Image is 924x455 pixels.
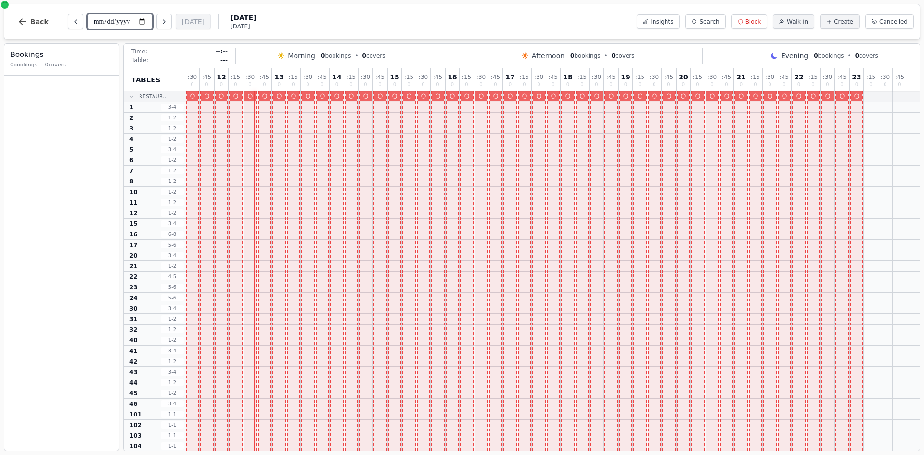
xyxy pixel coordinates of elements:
[129,125,133,132] span: 3
[161,241,184,248] span: 5 - 6
[161,337,184,344] span: 1 - 2
[362,52,385,60] span: covers
[191,82,193,87] span: 0
[161,167,184,174] span: 1 - 2
[161,421,184,429] span: 1 - 1
[216,48,228,55] span: --:--
[869,82,872,87] span: 0
[736,74,745,80] span: 21
[638,82,641,87] span: 0
[10,50,113,59] h3: Bookings
[129,337,138,344] span: 40
[768,82,771,87] span: 0
[685,14,725,29] button: Search
[30,18,49,25] span: Back
[834,18,853,26] span: Create
[161,252,184,259] span: 3 - 4
[725,82,728,87] span: 0
[248,82,251,87] span: 0
[161,315,184,323] span: 1 - 2
[161,262,184,270] span: 1 - 2
[364,82,367,87] span: 0
[637,14,680,29] button: Insights
[231,74,240,80] span: : 15
[520,74,529,80] span: : 15
[161,199,184,206] span: 1 - 2
[161,146,184,153] span: 3 - 4
[820,14,860,29] button: Create
[335,82,338,87] span: 0
[808,74,818,80] span: : 15
[745,18,761,26] span: Block
[814,52,818,59] span: 0
[362,52,366,59] span: 0
[161,326,184,333] span: 1 - 2
[161,156,184,164] span: 1 - 2
[390,74,399,80] span: 15
[332,74,341,80] span: 14
[161,188,184,195] span: 1 - 2
[837,74,847,80] span: : 45
[794,74,803,80] span: 22
[161,178,184,185] span: 1 - 2
[205,82,208,87] span: 0
[534,74,543,80] span: : 30
[278,82,281,87] span: 0
[349,82,352,87] span: 0
[68,14,83,29] button: Previous day
[129,379,138,387] span: 44
[161,220,184,227] span: 3 - 4
[635,74,644,80] span: : 15
[523,82,526,87] span: 0
[129,104,133,111] span: 1
[161,104,184,111] span: 3 - 4
[161,294,184,301] span: 5 - 6
[161,442,184,450] span: 1 - 1
[129,315,138,323] span: 31
[780,74,789,80] span: : 45
[823,74,832,80] span: : 30
[288,51,315,61] span: Morning
[129,390,138,397] span: 45
[537,82,540,87] span: 0
[811,82,814,87] span: 0
[129,252,138,260] span: 20
[855,52,878,60] span: covers
[161,432,184,439] span: 1 - 1
[650,74,659,80] span: : 30
[321,52,351,60] span: bookings
[45,61,66,69] span: 0 covers
[682,82,685,87] span: 0
[161,390,184,397] span: 1 - 2
[404,74,413,80] span: : 15
[129,220,138,228] span: 15
[161,209,184,217] span: 1 - 2
[129,156,133,164] span: 6
[161,379,184,386] span: 1 - 2
[840,82,843,87] span: 0
[231,23,256,30] span: [DATE]
[10,10,56,33] button: Back
[161,125,184,132] span: 1 - 2
[361,74,370,80] span: : 30
[292,82,295,87] span: 0
[612,52,616,59] span: 0
[754,82,757,87] span: 0
[884,82,886,87] span: 0
[161,358,184,365] span: 1 - 2
[161,284,184,291] span: 5 - 6
[161,305,184,312] span: 3 - 4
[129,432,141,440] span: 103
[131,48,147,55] span: Time:
[129,188,138,196] span: 10
[375,74,385,80] span: : 45
[129,114,133,122] span: 2
[188,74,197,80] span: : 30
[202,74,211,80] span: : 45
[129,421,141,429] span: 102
[161,400,184,407] span: 3 - 4
[129,305,138,312] span: 30
[476,74,486,80] span: : 30
[651,18,673,26] span: Insights
[346,74,356,80] span: : 15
